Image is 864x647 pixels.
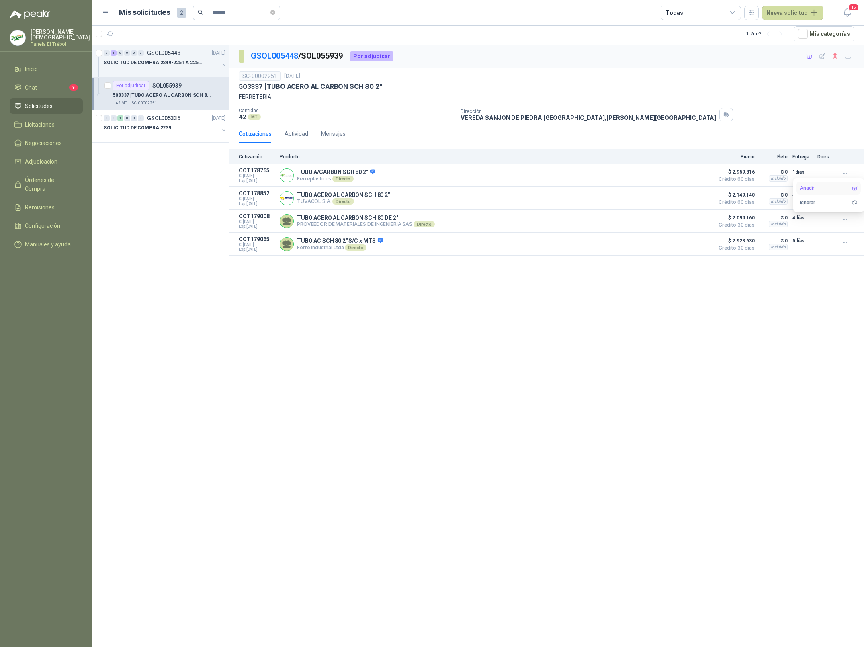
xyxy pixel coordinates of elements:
[332,198,354,205] div: Directo
[111,50,117,56] div: 1
[92,78,229,110] a: Por adjudicarSOL055939503337 |TUBO ACERO AL CARBON SCH 80 2"42 MTSC-00002251
[104,48,227,74] a: 0 1 0 0 0 0 GSOL005448[DATE] SOLICITUD DE COMPRA 2249-2251 A 2256-2258 Y 2262
[25,176,75,193] span: Órdenes de Compra
[239,242,275,247] span: C: [DATE]
[284,72,300,80] p: [DATE]
[25,221,60,230] span: Configuración
[297,215,435,221] p: TUBO ACERO AL CARBON SCH 80 DE 2"
[297,198,390,205] p: TUVACOL S.A.
[796,182,861,195] button: Añadir
[239,154,275,160] p: Cotización
[715,213,755,223] span: $ 2.099.160
[350,51,393,61] div: Por adjudicar
[769,221,788,227] div: Incluido
[10,10,51,19] img: Logo peakr
[25,139,62,147] span: Negociaciones
[715,246,755,250] span: Crédito 30 días
[104,113,227,139] a: 0 0 1 0 0 0 GSOL005335[DATE] SOLICITUD DE COMPRA 2239
[239,197,275,201] span: C: [DATE]
[796,196,861,209] button: Ignorar
[792,213,813,223] p: 4 días
[25,157,57,166] span: Adjudicación
[147,50,180,56] p: GSOL005448
[715,154,755,160] p: Precio
[25,65,38,74] span: Inicio
[840,6,854,20] button: 15
[715,236,755,246] span: $ 2.923.630
[762,6,823,20] button: Nueva solicitud
[239,167,275,174] p: COT178765
[746,27,787,40] div: 1 - 2 de 2
[297,221,435,227] p: PROVEEDOR DE MATERIALES DE INGENIERIA SAS
[666,8,683,17] div: Todas
[239,174,275,178] span: C: [DATE]
[119,7,170,18] h1: Mis solicitudes
[111,115,117,121] div: 0
[715,177,755,182] span: Crédito 60 días
[113,92,213,99] p: 503337 | TUBO ACERO AL CARBON SCH 80 2"
[212,49,225,57] p: [DATE]
[117,115,123,121] div: 1
[239,201,275,206] span: Exp: [DATE]
[239,113,246,120] p: 42
[760,236,788,246] p: $ 0
[239,213,275,219] p: COT179008
[25,203,55,212] span: Remisiones
[131,50,137,56] div: 0
[760,154,788,160] p: Flete
[760,213,788,223] p: $ 0
[10,80,83,95] a: Chat9
[817,154,833,160] p: Docs
[239,224,275,229] span: Exp: [DATE]
[251,51,298,61] a: GSOL005448
[131,115,137,121] div: 0
[792,190,813,200] p: 4 días
[270,10,275,15] span: close-circle
[113,100,130,106] div: 42 MT
[124,115,130,121] div: 0
[69,84,78,91] span: 9
[345,244,366,251] div: Directo
[715,200,755,205] span: Crédito 60 días
[25,240,71,249] span: Manuales y ayuda
[177,8,186,18] span: 2
[792,167,813,177] p: 1 días
[239,82,383,91] p: 503337 | TUBO ACERO AL CARBON SCH 80 2"
[769,244,788,250] div: Incluido
[715,190,755,200] span: $ 2.149.140
[25,120,55,129] span: Licitaciones
[239,129,272,138] div: Cotizaciones
[760,167,788,177] p: $ 0
[113,81,149,90] div: Por adjudicar
[715,167,755,177] span: $ 2.959.816
[297,238,383,245] p: TUBO AC SCH 80 2" S/C x MTS
[848,4,859,11] span: 15
[10,237,83,252] a: Manuales y ayuda
[10,135,83,151] a: Negociaciones
[104,124,171,132] p: SOLICITUD DE COMPRA 2239
[104,50,110,56] div: 0
[31,29,90,40] p: [PERSON_NAME] [DEMOGRAPHIC_DATA]
[138,115,144,121] div: 0
[124,50,130,56] div: 0
[792,236,813,246] p: 5 días
[794,26,854,41] button: Mís categorías
[10,61,83,77] a: Inicio
[280,192,293,205] img: Company Logo
[239,71,281,81] div: SC-00002251
[297,244,383,251] p: Ferro Industrial Ltda
[10,200,83,215] a: Remisiones
[138,50,144,56] div: 0
[212,115,225,122] p: [DATE]
[332,176,354,182] div: Directo
[10,30,25,45] img: Company Logo
[239,108,454,113] p: Cantidad
[147,115,180,121] p: GSOL005335
[239,190,275,197] p: COT178852
[10,154,83,169] a: Adjudicación
[10,117,83,132] a: Licitaciones
[760,190,788,200] p: $ 0
[198,10,203,15] span: search
[104,115,110,121] div: 0
[297,192,390,198] p: TUBO ACERO AL CARBON SCH 80 2"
